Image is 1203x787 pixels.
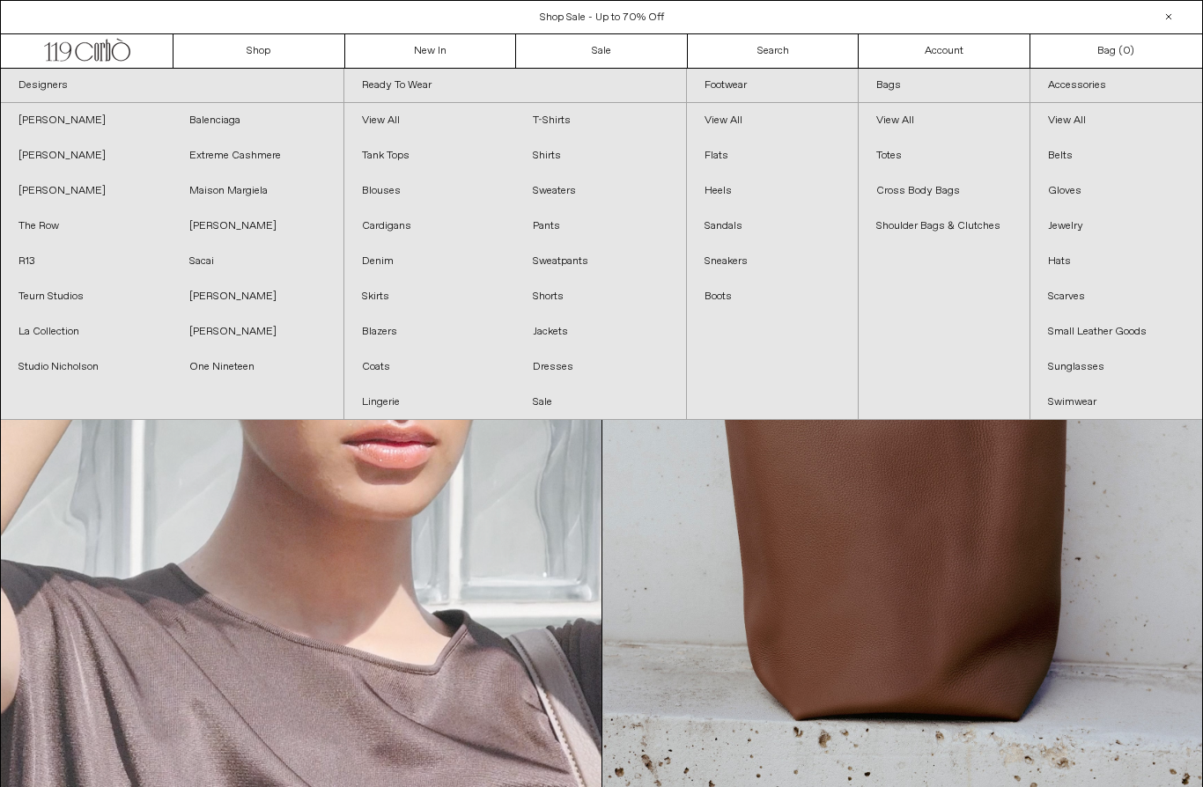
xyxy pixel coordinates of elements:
a: Sweaters [515,173,686,209]
a: Bags [859,69,1030,103]
a: Lingerie [344,385,515,420]
a: View All [344,103,515,138]
a: The Row [1,209,172,244]
a: T-Shirts [515,103,686,138]
a: One Nineteen [172,349,343,385]
a: Search [688,34,860,68]
a: Bag () [1030,34,1202,68]
a: Scarves [1030,279,1202,314]
a: Sandals [687,209,858,244]
a: Gloves [1030,173,1202,209]
a: View All [859,103,1030,138]
span: 0 [1123,44,1130,58]
a: Sneakers [687,244,858,279]
a: Jackets [515,314,686,349]
a: Boots [687,279,858,314]
a: Sweatpants [515,244,686,279]
a: Sale [515,385,686,420]
a: Cardigans [344,209,515,244]
a: Denim [344,244,515,279]
a: Shop [173,34,345,68]
a: Studio Nicholson [1,349,172,385]
a: Hats [1030,244,1202,279]
a: La Collection [1,314,172,349]
a: Teurn Studios [1,279,172,314]
a: Coats [344,349,515,385]
a: [PERSON_NAME] [1,103,172,138]
a: Belts [1030,138,1202,173]
a: Flats [687,138,858,173]
a: Extreme Cashmere [172,138,343,173]
a: Pants [515,209,686,244]
a: Blouses [344,173,515,209]
a: [PERSON_NAME] [1,138,172,173]
a: View All [1030,103,1202,138]
a: Shop Sale - Up to 70% Off [540,11,664,25]
a: View All [687,103,858,138]
span: ) [1123,43,1134,59]
a: Tank Tops [344,138,515,173]
a: Sunglasses [1030,349,1202,385]
a: Small Leather Goods [1030,314,1202,349]
a: Sale [516,34,688,68]
a: Swimwear [1030,385,1202,420]
a: Jewelry [1030,209,1202,244]
a: [PERSON_NAME] [172,209,343,244]
a: Sacai [172,244,343,279]
a: [PERSON_NAME] [172,314,343,349]
a: New In [345,34,517,68]
a: Ready To Wear [344,69,687,103]
a: Footwear [687,69,858,103]
a: Balenciaga [172,103,343,138]
a: Designers [1,69,343,103]
a: Dresses [515,349,686,385]
a: Skirts [344,279,515,314]
a: [PERSON_NAME] [1,173,172,209]
a: R13 [1,244,172,279]
a: Heels [687,173,858,209]
a: [PERSON_NAME] [172,279,343,314]
a: Maison Margiela [172,173,343,209]
a: Accessories [1030,69,1202,103]
a: Totes [859,138,1030,173]
a: Shorts [515,279,686,314]
a: Account [859,34,1030,68]
a: Shirts [515,138,686,173]
a: Blazers [344,314,515,349]
a: Shoulder Bags & Clutches [859,209,1030,244]
a: Cross Body Bags [859,173,1030,209]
